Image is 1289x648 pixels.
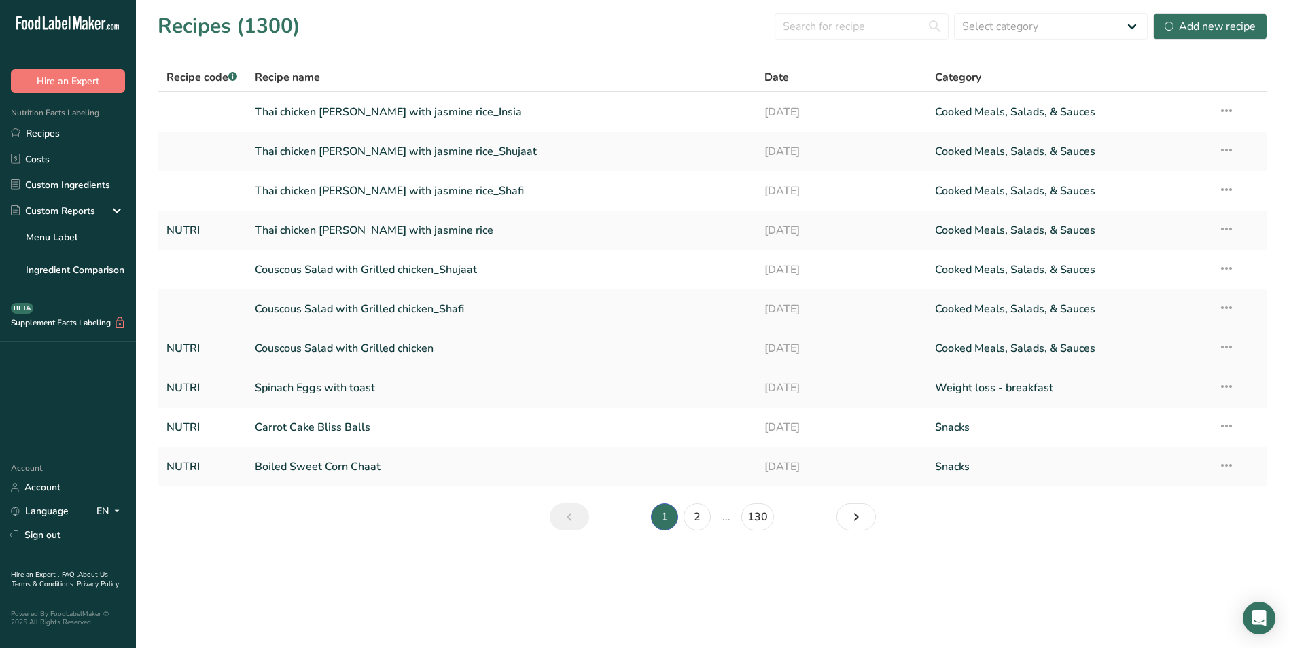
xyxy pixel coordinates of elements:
h1: Recipes (1300) [158,11,300,41]
a: Terms & Conditions . [12,579,77,589]
a: [DATE] [764,255,918,284]
a: [DATE] [764,98,918,126]
a: Spinach Eggs with toast [255,374,749,402]
div: Add new recipe [1165,18,1256,35]
a: Thai chicken [PERSON_NAME] with jasmine rice_Insia [255,98,749,126]
a: Carrot Cake Bliss Balls [255,413,749,442]
a: [DATE] [764,137,918,166]
button: Add new recipe [1153,13,1267,40]
a: Couscous Salad with Grilled chicken_Shujaat [255,255,749,284]
a: About Us . [11,570,108,589]
a: Next page [836,503,876,530]
button: Hire an Expert [11,69,125,93]
a: Cooked Meals, Salads, & Sauces [935,295,1202,323]
a: Snacks [935,452,1202,481]
span: Recipe code [166,70,237,85]
a: Couscous Salad with Grilled chicken [255,334,749,363]
div: Open Intercom Messenger [1243,602,1275,634]
a: NUTRI [166,413,239,442]
a: Page 130. [741,503,774,530]
a: Cooked Meals, Salads, & Sauces [935,98,1202,126]
a: [DATE] [764,177,918,205]
div: Custom Reports [11,204,95,218]
a: Privacy Policy [77,579,119,589]
a: Weight loss - breakfast [935,374,1202,402]
a: [DATE] [764,413,918,442]
a: Cooked Meals, Salads, & Sauces [935,334,1202,363]
a: NUTRI [166,374,239,402]
a: Cooked Meals, Salads, & Sauces [935,177,1202,205]
div: EN [96,503,125,520]
a: FAQ . [62,570,78,579]
a: Couscous Salad with Grilled chicken_Shafi [255,295,749,323]
a: Cooked Meals, Salads, & Sauces [935,255,1202,284]
a: Thai chicken [PERSON_NAME] with jasmine rice [255,216,749,245]
span: Recipe name [255,69,320,86]
a: Boiled Sweet Corn Chaat [255,452,749,481]
a: Page 2. [684,503,711,530]
a: NUTRI [166,334,239,363]
a: Cooked Meals, Salads, & Sauces [935,137,1202,166]
input: Search for recipe [775,13,949,40]
a: [DATE] [764,374,918,402]
a: [DATE] [764,452,918,481]
a: Hire an Expert . [11,570,59,579]
div: BETA [11,303,33,314]
a: Snacks [935,413,1202,442]
a: [DATE] [764,295,918,323]
div: Powered By FoodLabelMaker © 2025 All Rights Reserved [11,610,125,626]
a: NUTRI [166,216,239,245]
a: Thai chicken [PERSON_NAME] with jasmine rice_Shujaat [255,137,749,166]
a: NUTRI [166,452,239,481]
a: [DATE] [764,334,918,363]
a: Language [11,499,69,523]
span: Category [935,69,981,86]
a: Thai chicken [PERSON_NAME] with jasmine rice_Shafi [255,177,749,205]
a: Previous page [550,503,589,530]
span: Date [764,69,789,86]
a: Cooked Meals, Salads, & Sauces [935,216,1202,245]
a: [DATE] [764,216,918,245]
